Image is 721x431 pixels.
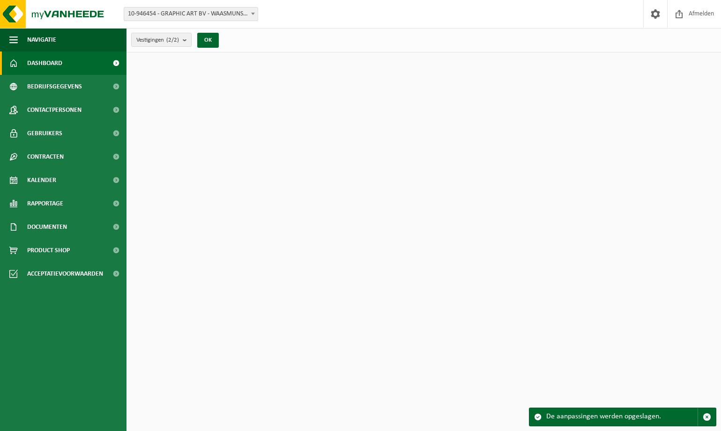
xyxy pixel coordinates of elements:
span: Navigatie [27,28,56,51]
count: (2/2) [166,37,179,43]
span: Vestigingen [136,33,179,47]
span: Rapportage [27,192,63,215]
span: Documenten [27,215,67,239]
span: Product Shop [27,239,70,262]
span: Contracten [27,145,64,168]
button: Vestigingen(2/2) [131,33,192,47]
span: 10-946454 - GRAPHIC ART BV - WAASMUNSTER [124,7,258,21]
div: De aanpassingen werden opgeslagen. [546,408,698,426]
span: Contactpersonen [27,98,82,122]
span: Acceptatievoorwaarden [27,262,103,285]
span: Gebruikers [27,122,62,145]
button: OK [197,33,219,48]
span: Kalender [27,168,56,192]
span: Bedrijfsgegevens [27,75,82,98]
span: Dashboard [27,51,62,75]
